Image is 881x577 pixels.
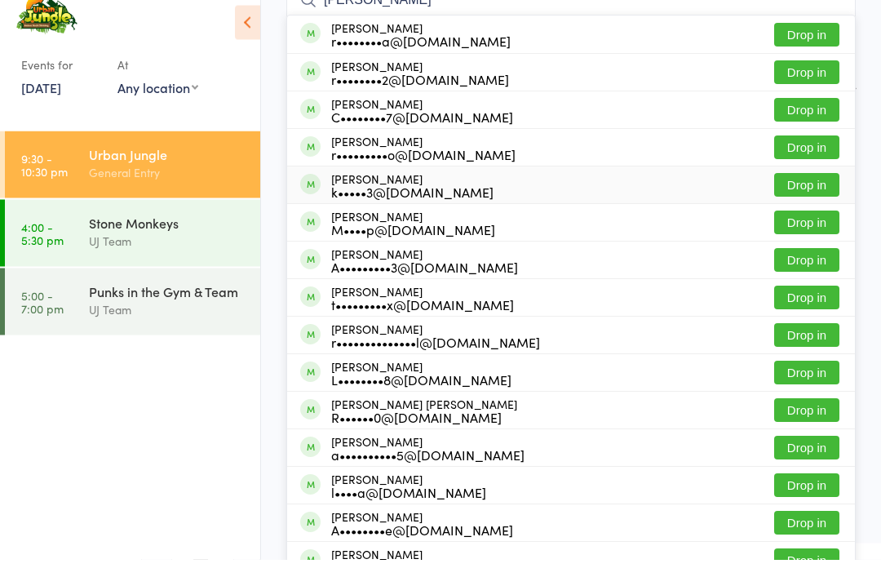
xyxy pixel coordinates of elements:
[774,341,839,365] button: Drop in
[21,95,61,113] a: [DATE]
[89,317,246,336] div: UJ Team
[21,306,64,332] time: 5:00 - 7:00 pm
[331,39,511,65] div: [PERSON_NAME]
[89,231,246,249] div: Stone Monkeys
[21,169,68,195] time: 9:30 - 10:30 pm
[331,265,518,291] div: [PERSON_NAME]
[331,228,495,254] div: [PERSON_NAME]
[331,378,511,404] div: [PERSON_NAME]
[774,304,839,327] button: Drop in
[774,416,839,440] button: Drop in
[21,237,64,264] time: 4:00 - 5:30 pm
[331,316,514,329] div: t•••••••••x@[DOMAIN_NAME]
[774,379,839,402] button: Drop in
[16,12,77,52] img: Urban Jungle Indoor Rock Climbing
[774,491,839,515] button: Drop in
[331,52,511,65] div: r••••••••a@[DOMAIN_NAME]
[331,128,513,141] div: C••••••••7@[DOMAIN_NAME]
[331,504,486,517] div: l••••a@[DOMAIN_NAME]
[331,490,486,517] div: [PERSON_NAME]
[5,149,260,215] a: 9:30 -10:30 pmUrban JungleGeneral Entry
[331,415,517,442] div: [PERSON_NAME] [PERSON_NAME]
[774,229,839,252] button: Drop in
[774,529,839,553] button: Drop in
[331,278,518,291] div: A•••••••••3@[DOMAIN_NAME]
[774,78,839,102] button: Drop in
[331,115,513,141] div: [PERSON_NAME]
[21,69,101,95] div: Events for
[331,153,516,179] div: [PERSON_NAME]
[117,95,198,113] div: Any location
[331,91,509,104] div: r••••••••2@[DOMAIN_NAME]
[89,180,246,199] div: General Entry
[331,541,513,554] div: A••••••••e@[DOMAIN_NAME]
[331,353,540,366] div: r••••••••••••••l@[DOMAIN_NAME]
[774,116,839,140] button: Drop in
[5,217,260,284] a: 4:00 -5:30 pmStone MonkeysUJ Team
[774,191,839,215] button: Drop in
[331,190,494,216] div: [PERSON_NAME]
[89,162,246,180] div: Urban Jungle
[774,41,839,64] button: Drop in
[331,391,511,404] div: L••••••••8@[DOMAIN_NAME]
[331,453,525,479] div: [PERSON_NAME]
[331,241,495,254] div: M••••p@[DOMAIN_NAME]
[89,249,246,268] div: UJ Team
[331,528,513,554] div: [PERSON_NAME]
[331,340,540,366] div: [PERSON_NAME]
[774,153,839,177] button: Drop in
[331,466,525,479] div: a••••••••••5@[DOMAIN_NAME]
[331,303,514,329] div: [PERSON_NAME]
[331,166,516,179] div: r•••••••••o@[DOMAIN_NAME]
[331,78,509,104] div: [PERSON_NAME]
[89,300,246,317] div: Punks in the Gym & Team
[331,203,494,216] div: k•••••3@[DOMAIN_NAME]
[117,69,198,95] div: At
[331,428,517,442] div: R••••••0@[DOMAIN_NAME]
[5,286,260,353] a: 5:00 -7:00 pmPunks in the Gym & TeamUJ Team
[774,266,839,290] button: Drop in
[774,454,839,477] button: Drop in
